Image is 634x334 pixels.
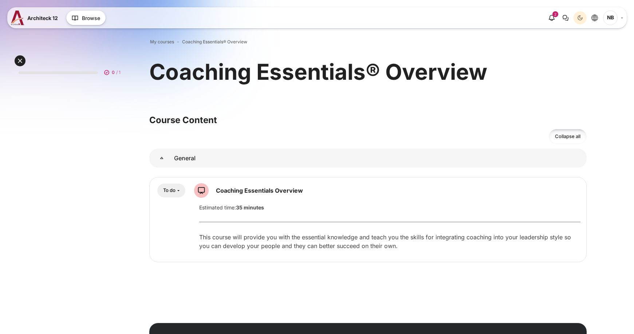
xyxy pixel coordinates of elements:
[236,204,264,211] strong: 35 minutes
[149,149,174,168] a: General
[549,129,587,144] a: Collapse all
[149,58,587,312] section: Content
[575,12,586,23] div: Dark Mode
[11,11,24,25] img: A12
[559,11,572,24] button: There are 0 unread conversations
[66,11,106,25] button: Browse
[149,37,587,47] nav: Navigation bar
[11,11,61,25] a: A12 A12 Architeck 12
[552,11,558,17] div: 2
[588,11,601,24] button: Languages
[149,58,487,86] h1: Coaching Essentials® Overview
[157,184,185,198] div: Completion requirements for Coaching Essentials Overview
[194,204,586,211] div: Estimated time:
[574,11,587,24] button: Light Mode Dark Mode
[149,114,587,126] h3: Course Content
[545,11,558,24] div: Show notification window with 2 new notifications
[27,14,58,22] span: Architeck 12
[555,133,580,140] span: Collapse all
[194,183,209,198] img: SCORM package icon
[82,14,100,22] span: Browse
[157,184,185,198] button: To do
[199,233,580,250] p: This course will provide you with the essential knowledge and teach you the skills for integratin...
[182,39,247,45] a: Coaching Essentials® Overview
[150,39,174,45] a: My courses
[216,187,303,194] a: Coaching Essentials Overview
[603,11,618,25] span: Napat Buthsuwan
[603,11,623,25] a: User menu
[112,69,115,76] span: 0
[116,69,121,76] span: / 1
